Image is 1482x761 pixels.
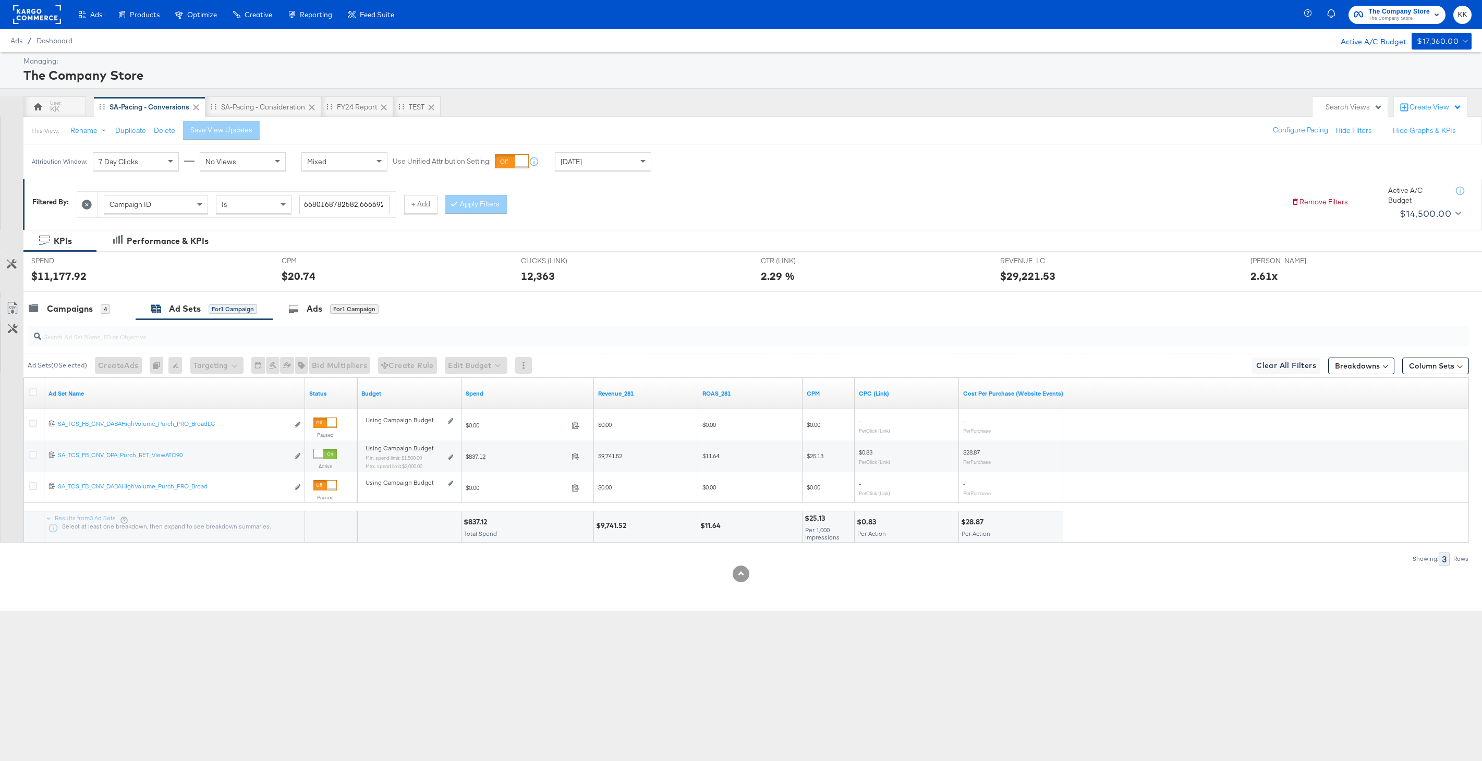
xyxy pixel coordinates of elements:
[1368,6,1430,17] span: The Company Store
[409,102,424,112] div: TEST
[805,526,840,541] span: Per 1,000 Impressions
[309,389,353,398] a: Shows the current state of your Ad Set.
[1328,358,1394,374] button: Breakdowns
[366,478,445,487] div: Using Campaign Budget
[130,10,160,19] span: Products
[1388,186,1445,205] div: Active A/C Budget
[702,483,716,491] span: $0.00
[1330,33,1406,48] div: Active A/C Budget
[58,420,289,428] div: SA_TCS_FB_CNV_DABAHighVolume_Purch_PRO_BroadLC
[99,157,138,166] span: 7 Day Clicks
[58,451,289,459] div: SA_TCS_FB_CNV_DPA_Purch_RET_ViewATC90
[1410,102,1462,113] div: Create View
[169,303,201,315] div: Ad Sets
[961,517,987,527] div: $28.87
[1393,126,1456,136] button: Hide Graphs & KPIs
[761,256,839,266] span: CTR (LINK)
[859,480,861,487] span: -
[209,304,257,314] div: for 1 Campaign
[22,36,37,45] span: /
[58,482,289,493] a: SA_TCS_FB_CNV_DABAHighVolume_Purch_PRO_Broad
[326,104,332,109] div: Drag to reorder tab
[702,389,798,398] a: ROAS_281
[561,157,582,166] span: [DATE]
[31,268,87,284] div: $11,177.92
[1395,205,1463,222] button: $14,500.00
[1250,268,1278,284] div: 2.61x
[700,521,724,531] div: $11.64
[598,483,612,491] span: $0.00
[31,256,110,266] span: SPEND
[805,513,828,523] div: $25.13
[299,195,390,214] input: Enter a search term
[1291,197,1348,207] button: Remove Filters
[702,421,716,428] span: $0.00
[1417,35,1459,48] div: $17,360.00
[222,200,227,209] span: Is
[398,104,404,109] div: Drag to reorder tab
[313,463,337,470] label: Active
[963,489,991,496] sub: Per Purchase
[859,489,890,496] sub: Per Click (Link)
[221,102,305,112] div: SA-Pacing - Consideration
[761,268,795,284] div: 2.29 %
[859,427,890,433] sub: Per Click (Link)
[211,104,216,109] div: Drag to reorder tab
[807,483,820,491] span: $0.00
[466,484,567,492] span: $0.00
[115,126,146,136] button: Duplicate
[58,482,289,490] div: SA_TCS_FB_CNV_DABAHighVolume_Purch_PRO_Broad
[963,417,965,425] span: -
[1335,126,1372,136] button: Hide Filters
[963,427,991,433] sub: Per Purchase
[300,10,332,19] span: Reporting
[366,455,422,461] sub: Min. spend limit: $1,500.00
[63,121,117,140] button: Rename
[1412,555,1439,562] div: Showing:
[313,432,337,438] label: Paused
[596,521,629,531] div: $9,741.52
[1349,6,1445,24] button: The Company StoreThe Company Store
[1400,206,1451,222] div: $14,500.00
[1000,268,1055,284] div: $29,221.53
[205,157,236,166] span: No Views
[1250,256,1329,266] span: [PERSON_NAME]
[702,452,719,460] span: $11.64
[58,420,289,431] a: SA_TCS_FB_CNV_DABAHighVolume_Purch_PRO_BroadLC
[1252,358,1320,374] button: Clear All Filters
[464,530,497,537] span: Total Spend
[1439,553,1450,566] div: 3
[150,357,168,374] div: 0
[859,448,872,456] span: $0.83
[464,517,490,527] div: $837.12
[90,10,102,19] span: Ads
[48,389,301,398] a: Your Ad Set name.
[282,256,360,266] span: CPM
[1256,359,1316,372] span: Clear All Filters
[1402,358,1469,374] button: Column Sets
[1266,121,1335,140] button: Configure Pacing
[1368,15,1430,23] span: The Company Store
[963,389,1063,398] a: The average cost for each purchase tracked by your Custom Audience pixel on your website after pe...
[366,463,422,469] sub: Max. spend limit : $2,000.00
[807,421,820,428] span: $0.00
[1453,555,1469,562] div: Rows
[307,303,322,315] div: Ads
[31,127,59,135] div: This View:
[598,452,622,460] span: $9,741.52
[154,126,175,136] button: Delete
[110,102,189,112] div: SA-Pacing - Conversions
[330,304,379,314] div: for 1 Campaign
[1457,9,1467,21] span: KK
[23,66,1469,84] div: The Company Store
[37,36,72,45] span: Dashboard
[404,195,438,214] button: + Add
[47,303,93,315] div: Campaigns
[963,448,980,456] span: $28.87
[23,56,1469,66] div: Managing:
[521,256,599,266] span: CLICKS (LINK)
[859,389,955,398] a: The average cost for each link click you've received from your ad.
[859,458,890,464] sub: Per Click (Link)
[466,389,590,398] a: The total amount spent to date.
[337,102,377,112] div: FY24 Report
